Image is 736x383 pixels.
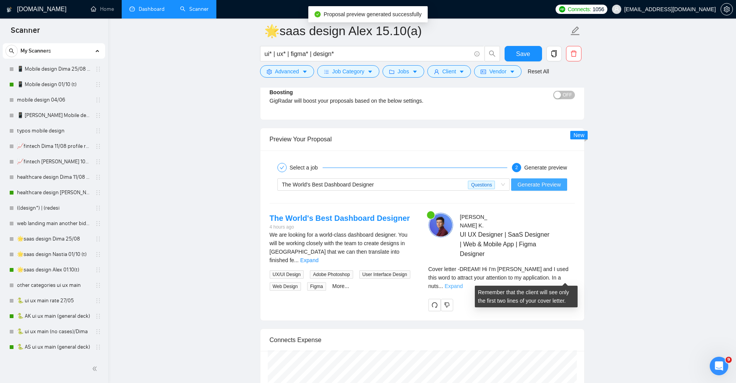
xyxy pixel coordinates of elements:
[566,46,581,61] button: delete
[17,200,90,216] a: ((design*) | (redesi
[95,81,101,88] span: holder
[17,308,90,324] a: 🐍 AK ui ux main (general deck)
[428,266,569,289] span: Cover letter - DREAM! Hi I'm [PERSON_NAME] and I used this word to attract your attention to my a...
[282,181,374,188] span: The World's Best Dashboard Designer
[573,132,584,138] span: New
[485,50,500,57] span: search
[95,174,101,180] span: holder
[95,298,101,304] span: holder
[546,46,562,61] button: copy
[721,6,733,12] a: setting
[17,77,90,92] a: 📱 Mobile design 01/10 (t)
[429,302,440,308] span: redo
[547,50,561,57] span: copy
[17,231,90,247] a: 🌟saas design Dima 25/08
[398,67,409,76] span: Jobs
[260,65,314,78] button: settingAdvancedcaret-down
[412,69,418,75] span: caret-down
[428,299,441,311] button: redo
[95,282,101,288] span: holder
[444,302,450,308] span: dislike
[180,6,209,12] a: searchScanner
[317,65,379,78] button: barsJob Categorycaret-down
[270,270,304,279] span: UX/UI Design
[563,91,572,99] span: OFF
[489,67,506,76] span: Vendor
[726,357,732,363] span: 9
[95,205,101,211] span: holder
[505,46,542,61] button: Save
[20,43,51,59] span: My Scanners
[95,112,101,119] span: holder
[270,214,410,222] a: The World's Best Dashboard Designer
[275,67,299,76] span: Advanced
[265,49,471,59] input: Search Freelance Jobs...
[17,169,90,185] a: healthcare design Dima 11/08 profile rate
[17,216,90,231] a: web landing main another bid 27/05
[428,213,453,237] img: c1BKRfeXWqy8uxsVXOyWlbCmhLOaYVRZhG1AF8lz3gjmfjet24XWdPW71_eg2D2-YY
[17,123,90,139] a: typos mobile design
[17,324,90,339] a: 🐍 ui ux main (no cases)/Dima
[95,220,101,227] span: holder
[17,61,90,77] a: 📱 Mobile design Dima 25/08 (another cover)
[427,65,471,78] button: userClientcaret-down
[270,329,575,351] div: Connects Expense
[280,165,284,170] span: check
[460,230,552,259] span: UI UX Designer | SaaS Designer | Web & Mobile App | Figma Designer
[290,163,323,172] div: Select a job
[389,69,394,75] span: folder
[324,69,329,75] span: bars
[442,67,456,76] span: Client
[510,69,515,75] span: caret-down
[17,262,90,278] a: 🌟saas design Alex 01.10(t)
[17,108,90,123] a: 📱 [PERSON_NAME] Mobile design 24/09 (mob des cat/deck)
[17,247,90,262] a: 🌟saas design Nastia 01/10 (t)
[17,92,90,108] a: mobile design 04/06
[91,6,114,12] a: homeHome
[332,67,364,76] span: Job Category
[382,65,424,78] button: folderJobscaret-down
[314,11,321,17] span: check-circle
[17,339,90,355] a: 🐍 AS ui ux main (general deck)
[95,236,101,242] span: holder
[359,270,410,279] span: User Interface Design
[484,46,500,61] button: search
[528,67,549,76] a: Reset All
[270,232,408,263] span: We are looking for a world-class dashboard designer. You will be working closely with the team to...
[568,5,591,14] span: Connects:
[428,265,575,290] div: Remember that the client will see only the first two lines of your cover letter.
[17,139,90,154] a: 📈fintech Dima 11/08 profile rate without Exclusively (25.08 to 24/7)
[95,329,101,335] span: holder
[566,50,581,57] span: delete
[593,5,604,14] span: 1056
[5,45,18,57] button: search
[307,282,326,291] span: Figma
[17,278,90,293] a: other categories ui ux main
[3,43,105,370] li: My Scanners
[310,270,353,279] span: Adobe Photoshop
[474,51,479,56] span: info-circle
[95,251,101,258] span: holder
[294,257,299,263] span: ...
[92,365,100,373] span: double-left
[270,89,293,95] b: Boosting
[559,6,565,12] img: upwork-logo.png
[570,26,580,36] span: edit
[332,283,349,289] a: More...
[468,181,495,189] span: Questions
[515,165,518,170] span: 2
[95,159,101,165] span: holder
[324,11,422,17] span: Proposal preview generated successfully
[95,143,101,149] span: holder
[481,69,486,75] span: idcard
[475,286,578,307] div: Remember that the client will see only the first two lines of your cover letter.
[300,257,318,263] a: Expand
[441,299,453,311] button: dislike
[511,178,567,191] button: Generate Preview
[5,25,46,41] span: Scanner
[95,344,101,350] span: holder
[17,293,90,308] a: 🐍 ui ux main rate 27/05
[270,282,301,291] span: Web Design
[445,283,463,289] a: Expand
[721,3,733,15] button: setting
